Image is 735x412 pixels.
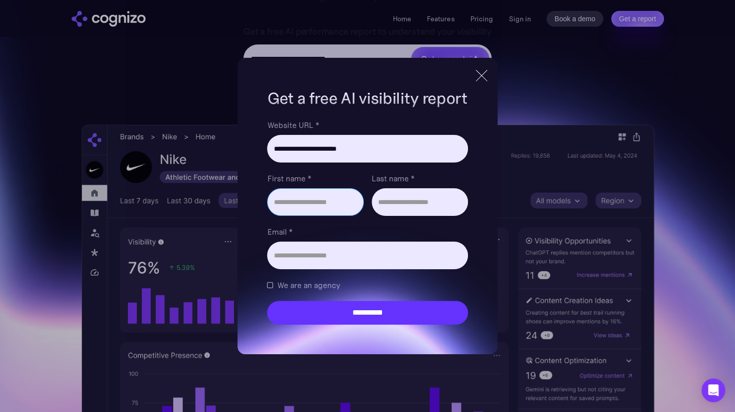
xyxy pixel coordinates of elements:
span: We are an agency [277,279,340,291]
label: Email * [267,226,467,238]
label: Last name * [372,172,468,184]
label: First name * [267,172,363,184]
form: Brand Report Form [267,119,467,325]
div: Open Intercom Messenger [701,378,725,402]
h1: Get a free AI visibility report [267,87,467,109]
label: Website URL * [267,119,467,131]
